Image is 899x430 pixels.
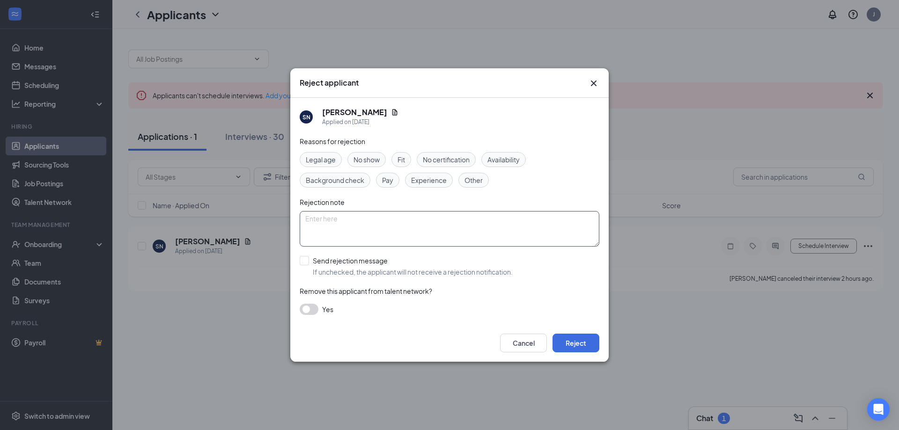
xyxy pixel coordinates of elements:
div: Applied on [DATE] [322,117,398,127]
svg: Document [391,109,398,116]
span: Rejection note [300,198,345,206]
span: Remove this applicant from talent network? [300,287,432,295]
button: Close [588,78,599,89]
div: Open Intercom Messenger [867,398,890,421]
span: Availability [487,154,520,165]
span: No certification [423,154,470,165]
span: Legal age [306,154,336,165]
span: Yes [322,304,333,315]
h3: Reject applicant [300,78,359,88]
span: No show [354,154,380,165]
span: Other [464,175,483,185]
svg: Cross [588,78,599,89]
span: Background check [306,175,364,185]
span: Reasons for rejection [300,137,365,146]
h5: [PERSON_NAME] [322,107,387,117]
span: Pay [382,175,393,185]
span: Experience [411,175,447,185]
button: Cancel [500,334,547,352]
div: SN [302,113,310,121]
span: Fit [398,154,405,165]
button: Reject [553,334,599,352]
